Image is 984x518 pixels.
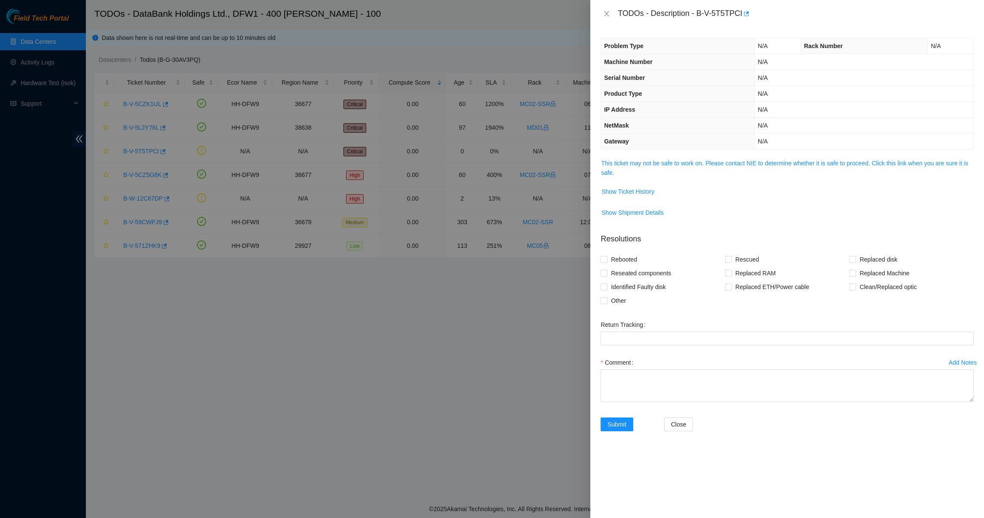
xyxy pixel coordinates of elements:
[601,160,968,176] a: This ticket may not be safe to work on. Please contact NIE to determine whether it is safe to pro...
[601,10,613,18] button: Close
[732,253,762,266] span: Rescued
[664,417,693,431] button: Close
[607,420,626,429] span: Submit
[949,360,977,366] div: Add Notes
[607,280,669,294] span: Identified Faulty disk
[732,266,779,280] span: Replaced RAM
[618,7,974,21] div: TODOs - Description - B-V-5T5TPCI
[604,138,629,145] span: Gateway
[758,43,768,49] span: N/A
[604,43,644,49] span: Problem Type
[758,106,768,113] span: N/A
[601,369,974,402] textarea: Comment
[856,266,913,280] span: Replaced Machine
[931,43,941,49] span: N/A
[758,74,768,81] span: N/A
[732,280,813,294] span: Replaced ETH/Power cable
[603,10,610,17] span: close
[607,253,641,266] span: Rebooted
[604,74,645,81] span: Serial Number
[601,318,649,332] label: Return Tracking
[604,106,635,113] span: IP Address
[601,206,664,219] button: Show Shipment Details
[758,138,768,145] span: N/A
[601,187,654,196] span: Show Ticket History
[804,43,843,49] span: Rack Number
[601,208,664,217] span: Show Shipment Details
[601,356,637,369] label: Comment
[758,58,768,65] span: N/A
[856,280,920,294] span: Clean/Replaced optic
[601,332,974,345] input: Return Tracking
[607,294,629,308] span: Other
[601,185,655,198] button: Show Ticket History
[758,122,768,129] span: N/A
[601,226,974,245] p: Resolutions
[948,356,977,369] button: Add Notes
[856,253,901,266] span: Replaced disk
[671,420,686,429] span: Close
[604,58,653,65] span: Machine Number
[604,90,642,97] span: Product Type
[758,90,768,97] span: N/A
[601,417,633,431] button: Submit
[604,122,629,129] span: NetMask
[607,266,674,280] span: Reseated components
